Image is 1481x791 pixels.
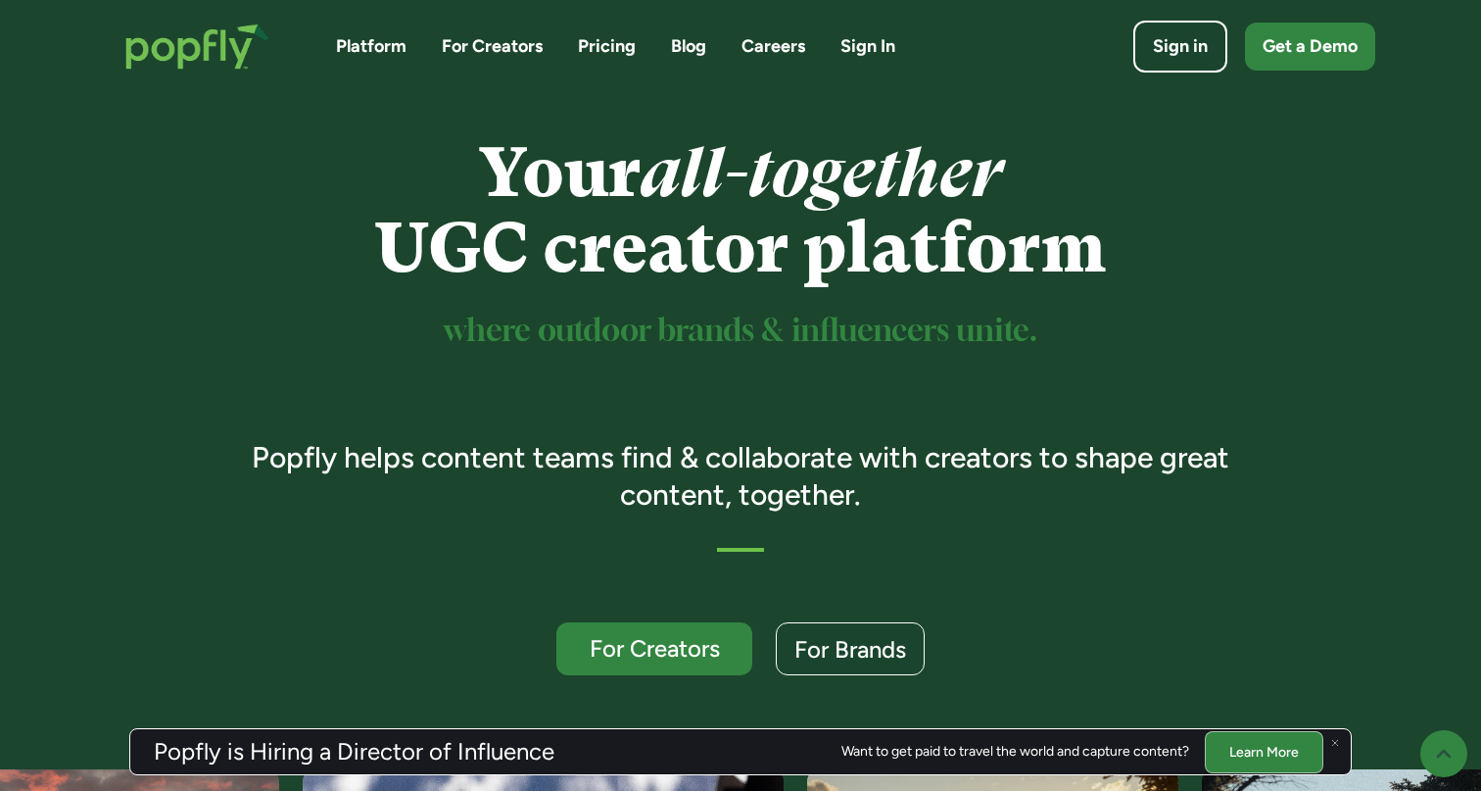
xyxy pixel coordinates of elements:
[224,135,1258,286] h1: Your UGC creator platform
[444,317,1037,347] sup: where outdoor brands & influencers unite.
[1205,730,1323,772] a: Learn More
[641,133,1002,213] em: all-together
[1245,23,1375,71] a: Get a Demo
[578,34,636,59] a: Pricing
[154,740,554,764] h3: Popfly is Hiring a Director of Influence
[671,34,706,59] a: Blog
[224,439,1258,513] h3: Popfly helps content teams find & collaborate with creators to shape great content, together.
[106,4,289,89] a: home
[442,34,543,59] a: For Creators
[1263,34,1358,59] div: Get a Demo
[840,34,895,59] a: Sign In
[1153,34,1208,59] div: Sign in
[841,744,1189,760] div: Want to get paid to travel the world and capture content?
[336,34,406,59] a: Platform
[556,622,752,675] a: For Creators
[741,34,805,59] a: Careers
[574,636,735,661] div: For Creators
[794,637,906,662] div: For Brands
[776,622,925,675] a: For Brands
[1133,21,1227,73] a: Sign in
